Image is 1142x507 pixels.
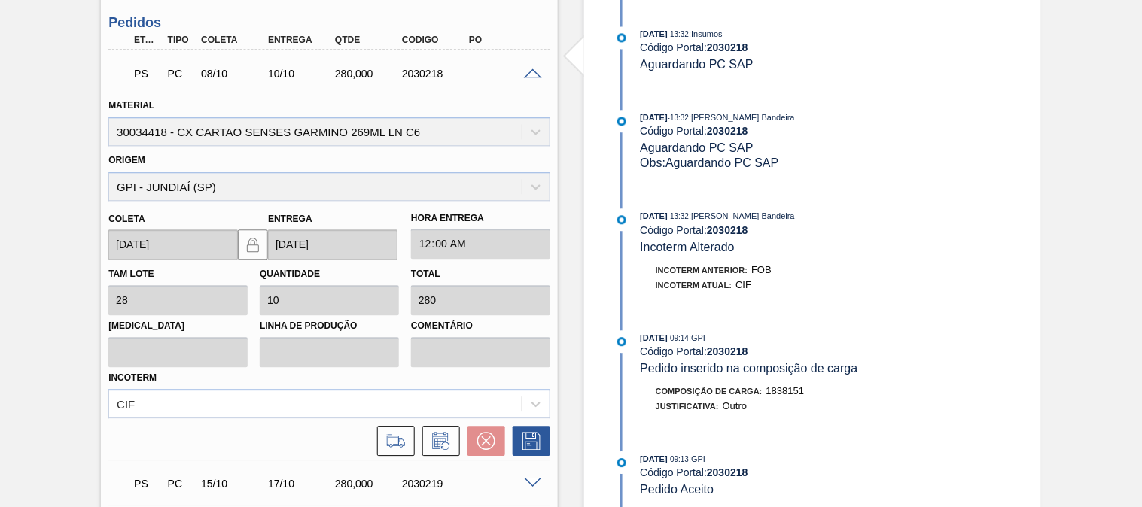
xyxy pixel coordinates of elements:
[641,41,998,53] div: Código Portal:
[735,279,751,290] span: CIF
[707,466,748,478] strong: 2030218
[641,211,668,220] span: [DATE]
[641,466,998,478] div: Código Portal:
[707,125,748,137] strong: 2030218
[641,454,668,463] span: [DATE]
[398,478,472,490] div: 2030219
[260,269,320,279] label: Quantidade
[108,372,157,383] label: Incoterm
[641,483,714,496] span: Pedido Aceito
[331,35,405,45] div: Qtde
[130,35,163,45] div: Etapa
[641,29,668,38] span: [DATE]
[108,100,154,111] label: Material
[268,214,312,224] label: Entrega
[264,68,338,80] div: 10/10/2025
[134,68,160,80] p: PS
[108,155,145,165] label: Origem
[460,426,505,456] div: Cancelar pedido
[707,41,748,53] strong: 2030218
[108,15,550,31] h3: Pedidos
[465,35,539,45] div: PO
[108,214,145,224] label: Coleta
[398,35,472,45] div: Código
[617,215,626,224] img: atual
[689,29,723,38] span: : Insumos
[411,315,550,337] label: Comentário
[134,478,160,490] p: PS
[668,455,689,463] span: - 09:13
[656,266,748,275] span: Incoterm Anterior:
[415,426,460,456] div: Informar alteração no pedido
[370,426,415,456] div: Ir para Composição de Carga
[668,334,689,342] span: - 09:14
[641,333,668,342] span: [DATE]
[641,113,668,122] span: [DATE]
[617,33,626,42] img: atual
[641,362,858,375] span: Pedido inserido na composição de carga
[117,397,135,410] div: CIF
[331,478,405,490] div: 280,000
[264,35,338,45] div: Entrega
[617,337,626,346] img: atual
[641,241,735,254] span: Incoterm Alterado
[641,125,998,137] div: Código Portal:
[197,478,271,490] div: 15/10/2025
[689,113,795,122] span: : [PERSON_NAME] Bandeira
[641,141,754,154] span: Aguardando PC SAP
[130,467,163,500] div: Aguardando PC SAP
[268,229,397,260] input: dd/mm/yyyy
[707,345,748,357] strong: 2030218
[689,211,795,220] span: : [PERSON_NAME] Bandeira
[617,117,626,126] img: atual
[656,281,732,290] span: Incoterm Atual:
[656,402,719,411] span: Justificativa:
[641,345,998,357] div: Código Portal:
[751,264,772,275] span: FOB
[641,224,998,236] div: Código Portal:
[641,156,779,169] span: Obs: Aguardando PC SAP
[331,68,405,80] div: 280,000
[668,114,689,122] span: - 13:32
[707,224,748,236] strong: 2030218
[164,35,197,45] div: Tipo
[411,208,550,229] label: Hora Entrega
[260,315,399,337] label: Linha de Produção
[505,426,550,456] div: Salvar Pedido
[689,333,705,342] span: : GPI
[238,229,268,260] button: locked
[197,68,271,80] div: 08/10/2025
[244,235,262,254] img: locked
[656,387,763,396] span: Composição de Carga :
[130,57,163,90] div: Aguardando PC SAP
[108,229,238,260] input: dd/mm/yyyy
[668,212,689,220] span: - 13:32
[723,400,748,411] span: Outro
[398,68,472,80] div: 2030218
[108,269,154,279] label: Tam lote
[668,30,689,38] span: - 13:32
[641,58,754,71] span: Aguardando PC SAP
[164,68,197,80] div: Pedido de Compra
[108,315,248,337] label: [MEDICAL_DATA]
[164,478,197,490] div: Pedido de Compra
[617,458,626,467] img: atual
[197,35,271,45] div: Coleta
[689,454,705,463] span: : GPI
[264,478,338,490] div: 17/10/2025
[411,269,440,279] label: Total
[766,385,805,396] span: 1838151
